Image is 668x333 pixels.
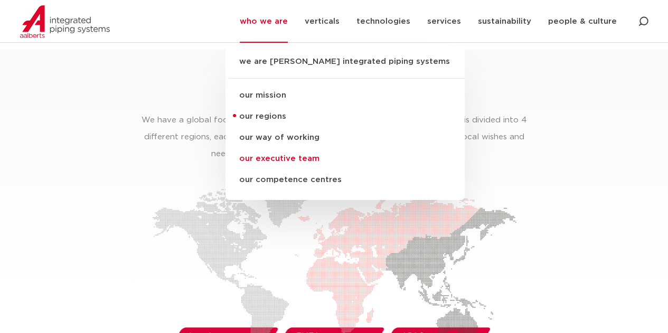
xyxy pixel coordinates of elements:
ul: who we are [225,45,465,200]
h2: our regions [25,76,643,101]
a: our executive team [225,148,465,169]
a: our way of working [225,127,465,148]
a: our regions [225,106,465,127]
p: We have a global footprint, with local sales organisations. Our sales organisation is divided int... [133,112,535,163]
a: our mission [225,85,465,106]
a: our competence centres [225,169,465,191]
a: we are [PERSON_NAME] integrated piping systems [225,55,465,79]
